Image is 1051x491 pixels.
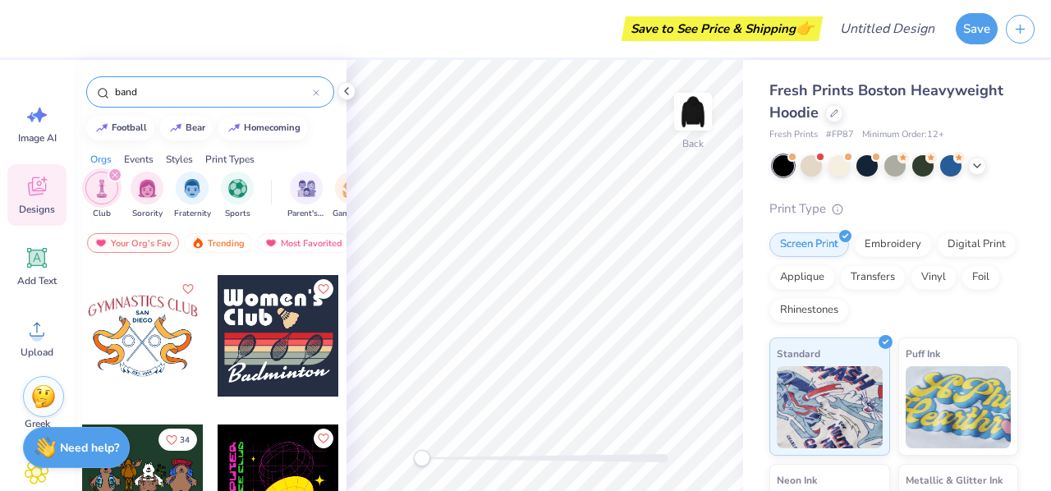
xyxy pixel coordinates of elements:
[225,208,250,220] span: Sports
[314,429,333,448] button: Like
[796,18,814,38] span: 👉
[95,123,108,133] img: trend_line.gif
[112,123,147,132] div: football
[205,152,255,167] div: Print Types
[221,172,254,220] button: filter button
[840,265,906,290] div: Transfers
[769,232,849,257] div: Screen Print
[21,346,53,359] span: Upload
[769,298,849,323] div: Rhinestones
[769,265,835,290] div: Applique
[17,274,57,287] span: Add Text
[287,172,325,220] button: filter button
[131,172,163,220] button: filter button
[862,128,944,142] span: Minimum Order: 12 +
[257,233,350,253] div: Most Favorited
[333,172,370,220] div: filter for Game Day
[174,172,211,220] div: filter for Fraternity
[124,152,154,167] div: Events
[228,179,247,198] img: Sports Image
[342,179,361,198] img: Game Day Image
[174,172,211,220] button: filter button
[906,366,1012,448] img: Puff Ink
[314,279,333,299] button: Like
[777,345,820,362] span: Standard
[911,265,957,290] div: Vinyl
[131,172,163,220] div: filter for Sorority
[90,152,112,167] div: Orgs
[333,208,370,220] span: Game Day
[218,116,308,140] button: homecoming
[183,179,201,198] img: Fraternity Image
[854,232,932,257] div: Embroidery
[94,237,108,249] img: most_fav.gif
[956,13,998,44] button: Save
[287,172,325,220] div: filter for Parent's Weekend
[626,16,819,41] div: Save to See Price & Shipping
[132,208,163,220] span: Sorority
[178,279,198,299] button: Like
[86,116,154,140] button: football
[937,232,1017,257] div: Digital Print
[85,172,118,220] button: filter button
[297,179,316,198] img: Parent's Weekend Image
[682,136,704,151] div: Back
[244,123,301,132] div: homecoming
[826,128,854,142] span: # FP87
[113,84,313,100] input: Try "Alpha"
[85,172,118,220] div: filter for Club
[906,471,1003,489] span: Metallic & Glitter Ink
[87,233,179,253] div: Your Org's Fav
[158,429,197,451] button: Like
[227,123,241,133] img: trend_line.gif
[677,95,709,128] img: Back
[186,123,205,132] div: bear
[191,237,204,249] img: trending.gif
[166,152,193,167] div: Styles
[60,440,119,456] strong: Need help?
[25,417,50,430] span: Greek
[138,179,157,198] img: Sorority Image
[93,208,111,220] span: Club
[287,208,325,220] span: Parent's Weekend
[906,345,940,362] span: Puff Ink
[333,172,370,220] button: filter button
[19,203,55,216] span: Designs
[827,12,948,45] input: Untitled Design
[180,436,190,444] span: 34
[769,200,1018,218] div: Print Type
[769,80,1003,122] span: Fresh Prints Boston Heavyweight Hoodie
[414,450,430,466] div: Accessibility label
[777,366,883,448] img: Standard
[160,116,213,140] button: bear
[174,208,211,220] span: Fraternity
[264,237,278,249] img: most_fav.gif
[769,128,818,142] span: Fresh Prints
[221,172,254,220] div: filter for Sports
[93,179,111,198] img: Club Image
[962,265,1000,290] div: Foil
[169,123,182,133] img: trend_line.gif
[184,233,252,253] div: Trending
[777,471,817,489] span: Neon Ink
[18,131,57,145] span: Image AI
